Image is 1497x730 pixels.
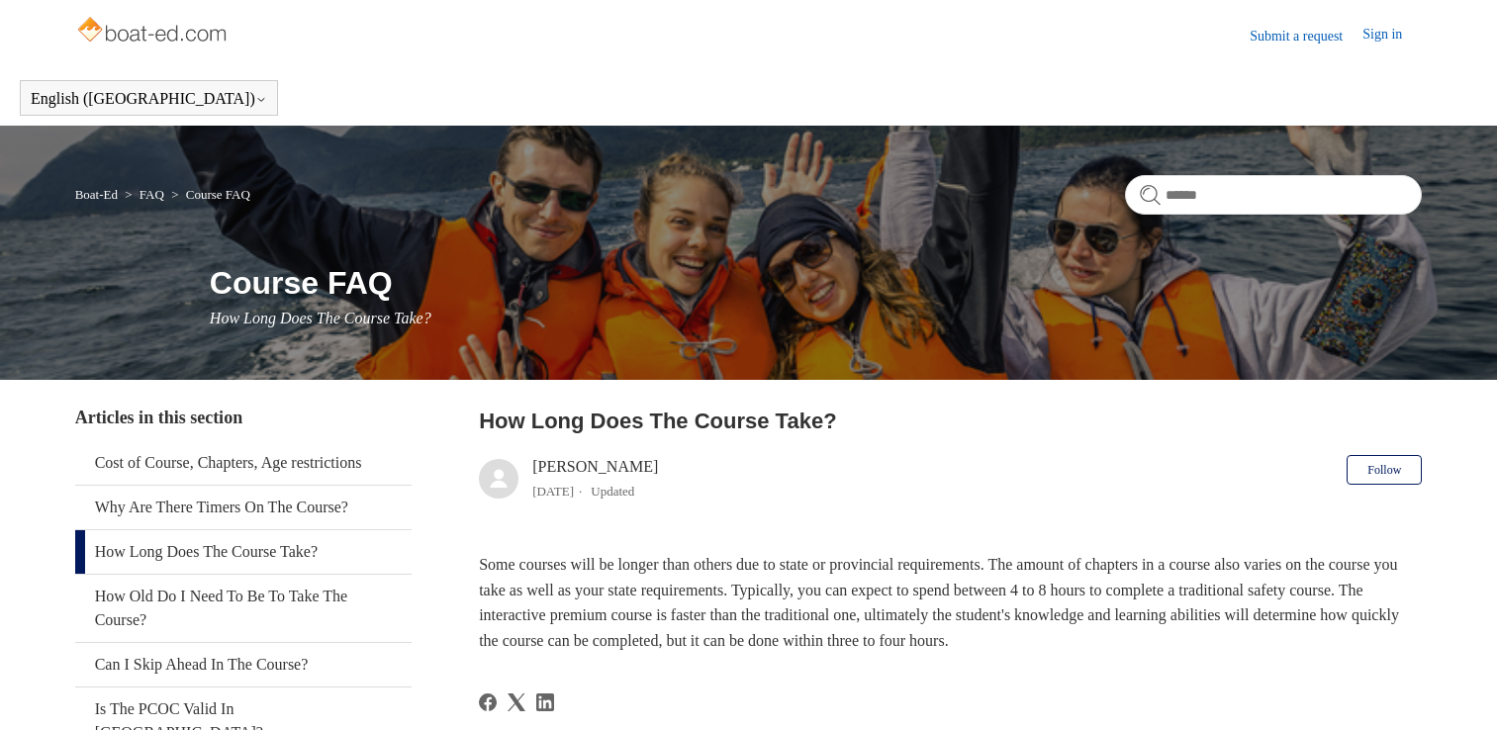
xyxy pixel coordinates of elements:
img: Boat-Ed Help Center home page [75,12,233,51]
li: Updated [591,484,634,499]
a: How Long Does The Course Take? [75,530,412,574]
a: Why Are There Timers On The Course? [75,486,412,529]
a: LinkedIn [536,693,554,711]
div: Live chat [1431,664,1482,715]
li: Course FAQ [167,187,250,202]
button: English ([GEOGRAPHIC_DATA]) [31,90,267,108]
a: Sign in [1362,24,1422,47]
li: Boat-Ed [75,187,122,202]
a: Course FAQ [186,187,250,202]
input: Search [1125,175,1422,215]
time: 03/21/2024, 08:28 [532,484,574,499]
span: How Long Does The Course Take? [210,310,431,326]
button: Follow Article [1347,455,1422,485]
a: X Corp [508,693,525,711]
a: Submit a request [1250,26,1362,46]
h2: How Long Does The Course Take? [479,405,1422,437]
span: Articles in this section [75,408,242,427]
a: Facebook [479,693,497,711]
a: Boat-Ed [75,187,118,202]
a: FAQ [140,187,164,202]
a: Cost of Course, Chapters, Age restrictions [75,441,412,485]
div: [PERSON_NAME] [532,455,658,502]
h1: Course FAQ [210,259,1423,307]
svg: Share this page on LinkedIn [536,693,554,711]
p: Some courses will be longer than others due to state or provincial requirements. The amount of ch... [479,552,1422,653]
a: How Old Do I Need To Be To Take The Course? [75,575,412,642]
a: Can I Skip Ahead In The Course? [75,643,412,686]
li: FAQ [121,187,167,202]
svg: Share this page on Facebook [479,693,497,711]
svg: Share this page on X Corp [508,693,525,711]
